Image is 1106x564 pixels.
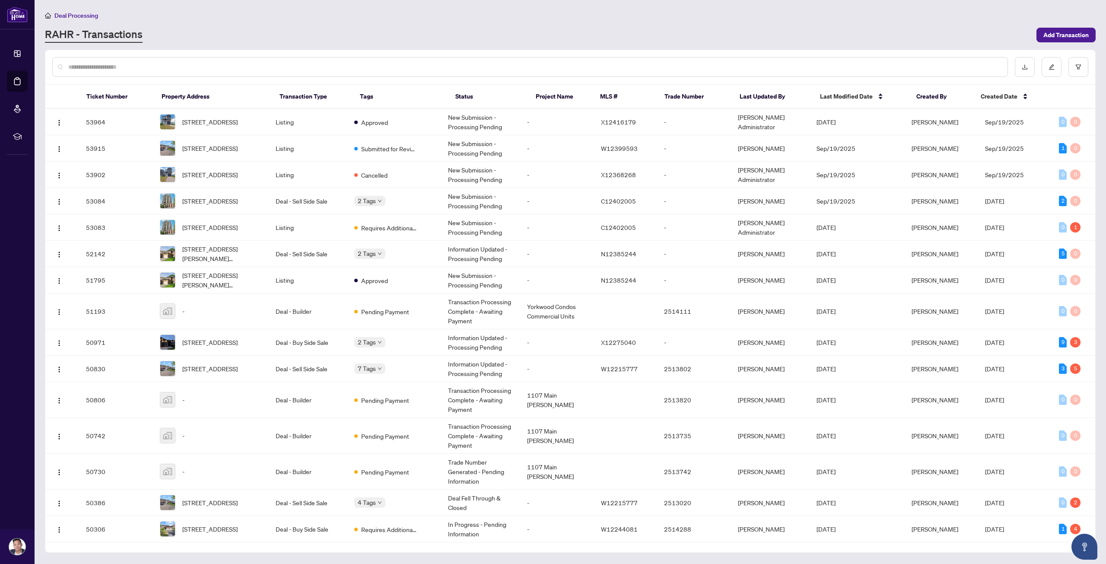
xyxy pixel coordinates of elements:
[912,365,958,373] span: [PERSON_NAME]
[1059,466,1067,477] div: 0
[1070,497,1081,508] div: 2
[160,220,175,235] img: thumbnail-img
[601,365,638,373] span: W12215777
[657,135,731,162] td: -
[160,361,175,376] img: thumbnail-img
[1070,222,1081,233] div: 1
[817,171,855,178] span: Sep/19/2025
[657,267,731,293] td: -
[985,307,1004,315] span: [DATE]
[912,118,958,126] span: [PERSON_NAME]
[269,241,348,267] td: Deal - Sell Side Sale
[358,337,376,347] span: 2 Tags
[56,146,63,153] img: Logo
[817,118,836,126] span: [DATE]
[1070,337,1081,347] div: 3
[520,214,594,241] td: -
[817,338,836,346] span: [DATE]
[657,382,731,418] td: 2513820
[731,454,810,490] td: [PERSON_NAME]
[160,194,175,208] img: thumbnail-img
[601,171,636,178] span: X12368268
[79,418,153,454] td: 50742
[160,464,175,479] img: thumbnail-img
[56,225,63,232] img: Logo
[56,172,63,179] img: Logo
[160,246,175,261] img: thumbnail-img
[601,525,638,533] span: W12244081
[657,188,731,214] td: -
[52,168,66,182] button: Logo
[1071,534,1097,560] button: Open asap
[912,338,958,346] span: [PERSON_NAME]
[441,418,520,454] td: Transaction Processing Complete - Awaiting Payment
[731,418,810,454] td: [PERSON_NAME]
[1070,117,1081,127] div: 0
[520,418,594,454] td: 1107 Main [PERSON_NAME]
[731,109,810,135] td: [PERSON_NAME] Administrator
[520,293,594,329] td: Yorkwood Condos Commercial Units
[1042,57,1062,77] button: edit
[1075,64,1081,70] span: filter
[1070,466,1081,477] div: 0
[974,85,1049,109] th: Created Date
[441,454,520,490] td: Trade Number Generated - Pending Information
[1070,363,1081,374] div: 5
[441,214,520,241] td: New Submission - Processing Pending
[273,85,353,109] th: Transaction Type
[79,109,153,135] td: 53964
[820,92,873,101] span: Last Modified Date
[1022,64,1028,70] span: download
[985,525,1004,533] span: [DATE]
[817,396,836,404] span: [DATE]
[182,306,184,316] span: -
[79,188,153,214] td: 53084
[269,418,348,454] td: Deal - Builder
[657,454,731,490] td: 2513742
[985,171,1024,178] span: Sep/19/2025
[817,307,836,315] span: [DATE]
[378,199,382,203] span: down
[1059,117,1067,127] div: 0
[601,338,636,346] span: X12275040
[985,197,1004,205] span: [DATE]
[731,162,810,188] td: [PERSON_NAME] Administrator
[160,141,175,156] img: thumbnail-img
[909,85,974,109] th: Created By
[361,276,388,285] span: Approved
[985,432,1004,440] span: [DATE]
[1070,524,1081,534] div: 4
[1070,306,1081,316] div: 0
[441,382,520,418] td: Transaction Processing Complete - Awaiting Payment
[448,85,529,109] th: Status
[520,454,594,490] td: 1107 Main [PERSON_NAME]
[441,356,520,382] td: Information Updated - Processing Pending
[520,329,594,356] td: -
[817,365,836,373] span: [DATE]
[361,170,388,180] span: Cancelled
[56,397,63,404] img: Logo
[657,516,731,542] td: 2514288
[160,304,175,319] img: thumbnail-img
[985,338,1004,346] span: [DATE]
[601,223,636,231] span: C12402005
[269,454,348,490] td: Deal - Builder
[79,214,153,241] td: 53083
[269,293,348,329] td: Deal - Builder
[817,197,855,205] span: Sep/19/2025
[269,516,348,542] td: Deal - Buy Side Sale
[182,431,184,440] span: -
[358,249,376,258] span: 2 Tags
[182,524,238,534] span: [STREET_ADDRESS]
[1059,497,1067,508] div: 0
[45,27,143,43] a: RAHR - Transactions
[361,467,409,477] span: Pending Payment
[657,329,731,356] td: -
[79,490,153,516] td: 50386
[817,223,836,231] span: [DATE]
[912,499,958,507] span: [PERSON_NAME]
[817,250,836,258] span: [DATE]
[269,356,348,382] td: Deal - Sell Side Sale
[358,497,376,507] span: 4 Tags
[269,135,348,162] td: Listing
